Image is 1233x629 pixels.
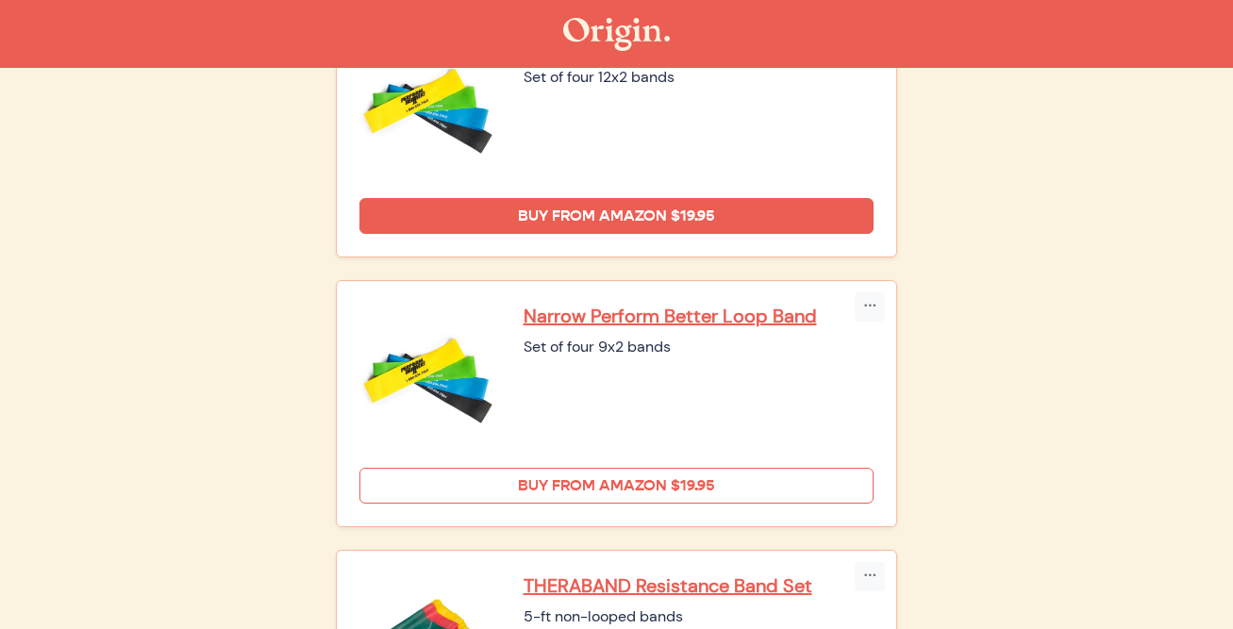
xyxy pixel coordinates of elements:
[524,573,875,598] a: THERABAND Resistance Band Set
[359,304,501,445] img: Narrow Perform Better Loop Band
[359,34,501,175] img: Wide Perform Better Loop Bands
[359,468,875,504] a: Buy from Amazon $19.95
[563,18,670,51] img: The Origin Shop
[524,336,875,358] div: Set of four 9x2 bands
[524,304,875,328] a: Narrow Perform Better Loop Band
[524,605,875,628] div: 5-ft non-looped bands
[524,66,875,89] div: Set of four 12x2 bands
[359,198,875,234] a: Buy from Amazon $19.95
